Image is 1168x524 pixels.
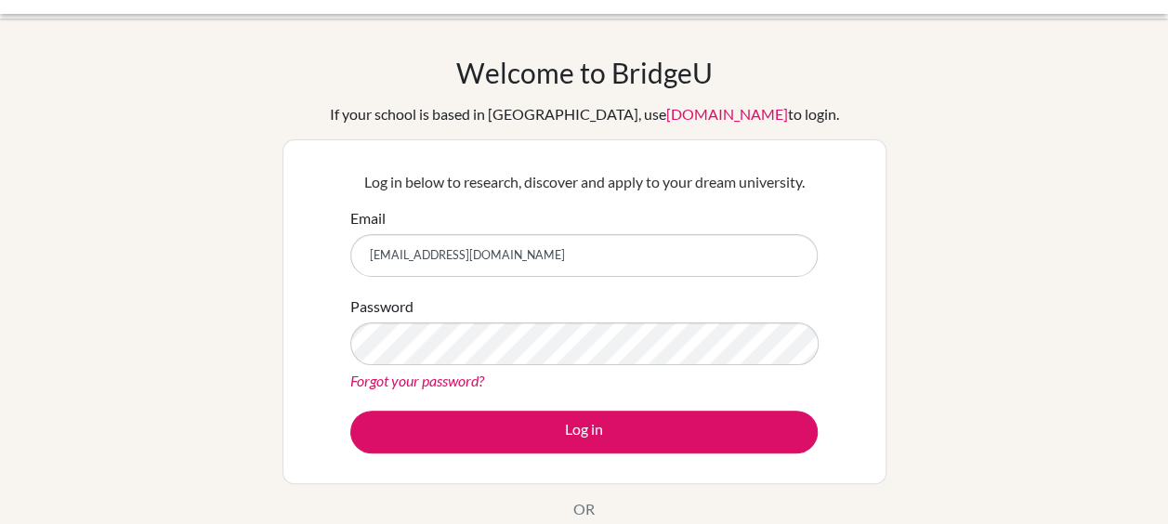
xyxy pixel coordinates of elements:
label: Password [350,295,413,318]
p: Log in below to research, discover and apply to your dream university. [350,171,818,193]
div: If your school is based in [GEOGRAPHIC_DATA], use to login. [330,103,839,125]
h1: Welcome to BridgeU [456,56,713,89]
a: Forgot your password? [350,372,484,389]
button: Log in [350,411,818,453]
p: OR [573,498,595,520]
a: [DOMAIN_NAME] [666,105,788,123]
label: Email [350,207,386,229]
